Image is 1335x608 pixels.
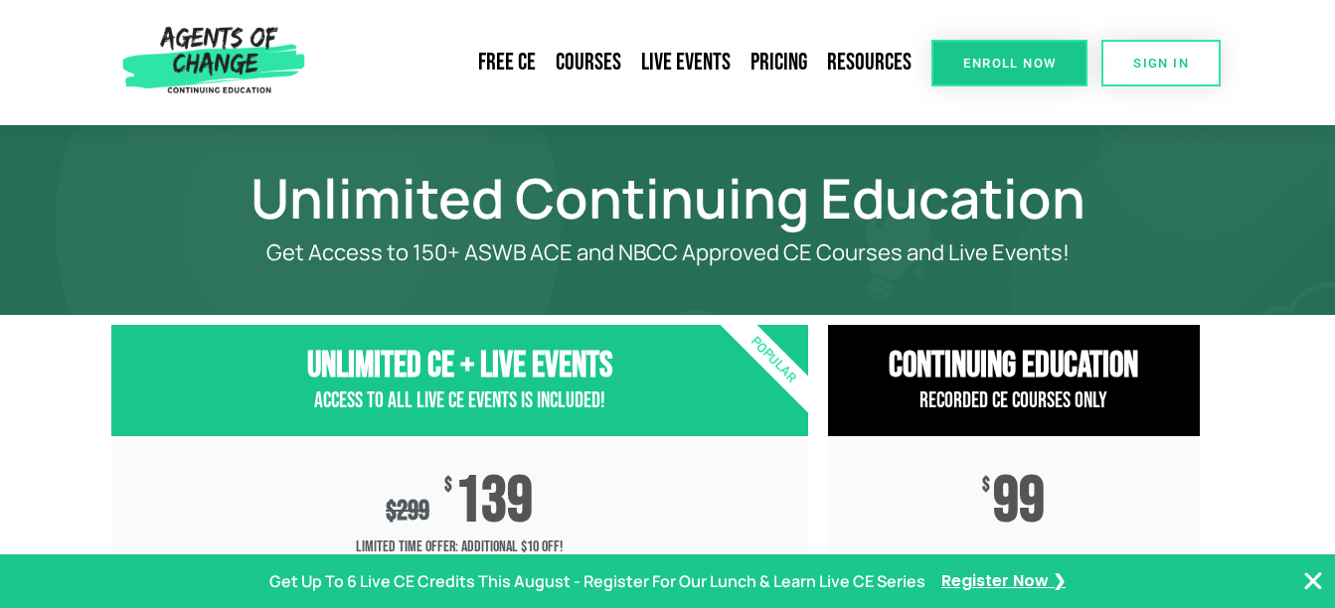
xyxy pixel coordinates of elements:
[386,495,429,528] div: 299
[111,345,808,387] h3: Unlimited CE + Live Events
[468,40,546,85] a: Free CE
[101,175,1235,221] h1: Unlimited Continuing Education
[1133,57,1189,70] span: SIGN IN
[931,40,1087,86] a: Enroll Now
[828,345,1200,387] h3: Continuing Education
[386,495,397,528] span: $
[631,40,741,85] a: Live Events
[455,476,533,528] span: 139
[941,567,1066,596] a: Register Now ❯
[269,567,925,596] p: Get Up To 6 Live CE Credits This August - Register For Our Lunch & Learn Live CE Series
[817,40,921,85] a: Resources
[314,387,605,414] span: Access to All Live CE Events Is Included!
[181,240,1155,265] p: Get Access to 150+ ASWB ACE and NBCC Approved CE Courses and Live Events!
[313,40,921,85] nav: Menu
[546,40,631,85] a: Courses
[658,245,888,475] div: Popular
[444,476,452,496] span: $
[919,387,1107,414] span: Recorded CE Courses Only
[982,476,990,496] span: $
[1101,40,1221,86] a: SIGN IN
[963,57,1056,70] span: Enroll Now
[1301,569,1325,593] button: Close Banner
[741,40,817,85] a: Pricing
[993,476,1045,528] span: 99
[111,528,808,567] span: Limited Time Offer: Additional $10 OFF!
